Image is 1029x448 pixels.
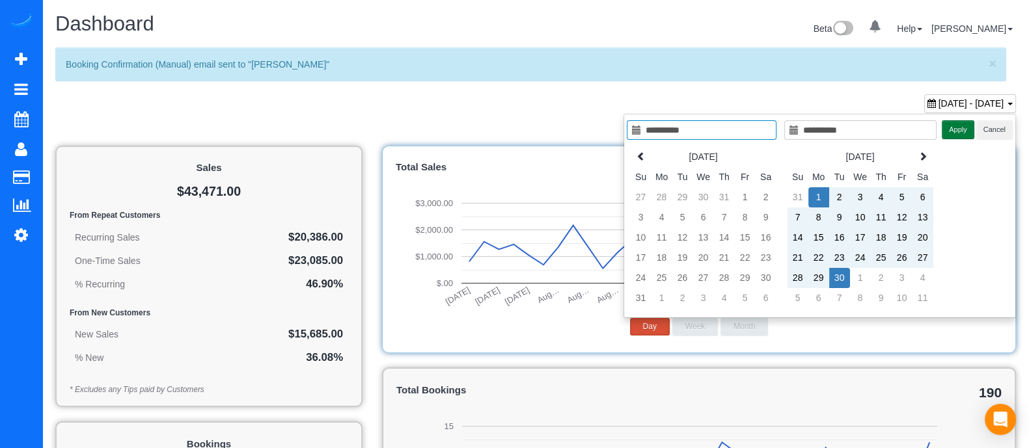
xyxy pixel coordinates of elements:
th: Su [788,167,808,187]
th: Mo [808,167,829,187]
th: Sa [756,167,776,187]
td: 2 [829,187,850,207]
a: Beta [814,23,854,34]
td: 13 [693,228,714,248]
td: 10 [631,228,652,248]
td: 9 [756,207,776,228]
td: 28 [788,268,808,288]
td: 11 [912,288,933,308]
th: Su [631,167,652,187]
td: 3 [631,207,652,228]
td: 1 [652,288,672,308]
td: 1 [808,187,829,207]
td: 19 [672,248,693,268]
td: 28 [714,268,735,288]
td: 16 [829,228,850,248]
td: 36.08% [196,346,348,369]
td: 11 [652,228,672,248]
td: 4 [871,187,892,207]
td: 11 [871,207,892,228]
td: 8 [735,207,756,228]
td: 20 [912,228,933,248]
td: 21 [788,248,808,268]
td: 29 [672,187,693,207]
td: % Recurring [70,272,219,296]
td: 3 [693,288,714,308]
td: 20 [693,248,714,268]
td: $15,685.00 [196,323,348,346]
td: 3 [892,268,912,288]
th: [DATE] [652,147,756,167]
td: 30 [756,268,776,288]
td: 10 [850,207,871,228]
td: Recurring Sales [70,226,219,249]
td: 12 [672,228,693,248]
a: Help [897,23,922,34]
td: 23 [829,248,850,268]
th: Th [714,167,735,187]
td: 30 [829,268,850,288]
th: Sa [912,167,933,187]
td: 26 [892,248,912,268]
td: 17 [631,248,652,268]
td: 27 [912,248,933,268]
th: Tu [672,167,693,187]
td: 13 [912,207,933,228]
td: 3 [850,187,871,207]
td: 15 [735,228,756,248]
td: 5 [735,288,756,308]
td: 22 [735,248,756,268]
td: 14 [714,228,735,248]
h2: $43,471.00 [70,185,348,199]
text: [DATE] [503,285,531,306]
td: 30 [693,187,714,207]
button: Week [672,318,718,336]
button: Day [630,318,670,336]
th: Fr [892,167,912,187]
td: 1 [850,268,871,288]
td: 7 [829,288,850,308]
td: New Sales [70,323,196,346]
th: Fr [735,167,756,187]
td: 26 [672,268,693,288]
td: 14 [788,228,808,248]
button: Month [720,318,768,336]
em: * Excludes any Tips paid by Customers [70,385,204,394]
td: 24 [631,268,652,288]
td: 31 [788,187,808,207]
a: [PERSON_NAME] [931,23,1013,34]
button: Cancel [976,120,1013,139]
td: 17 [850,228,871,248]
text: [DATE] [444,285,472,306]
td: 8 [850,288,871,308]
td: 6 [912,187,933,207]
h5: From Repeat Customers [70,211,348,220]
text: [DATE] [473,285,501,306]
td: 21 [714,248,735,268]
td: 5 [788,288,808,308]
img: Automaid Logo [8,13,34,31]
text: $1,000.00 [415,252,453,261]
h5: From New Customers [70,309,348,317]
td: 9 [829,207,850,228]
td: 24 [850,248,871,268]
button: Apply [942,120,974,139]
th: We [850,167,871,187]
td: 28 [652,187,672,207]
td: 18 [652,248,672,268]
text: 15 [445,421,454,431]
th: Tu [829,167,850,187]
td: 19 [892,228,912,248]
div: Open Intercom Messenger [985,404,1016,435]
td: 29 [735,268,756,288]
td: 27 [631,187,652,207]
img: New interface [832,21,853,38]
td: 15 [808,228,829,248]
button: Close [989,57,996,70]
th: We [693,167,714,187]
td: 9 [871,288,892,308]
td: 5 [892,187,912,207]
h4: Total Bookings [396,385,1002,396]
td: 6 [808,288,829,308]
